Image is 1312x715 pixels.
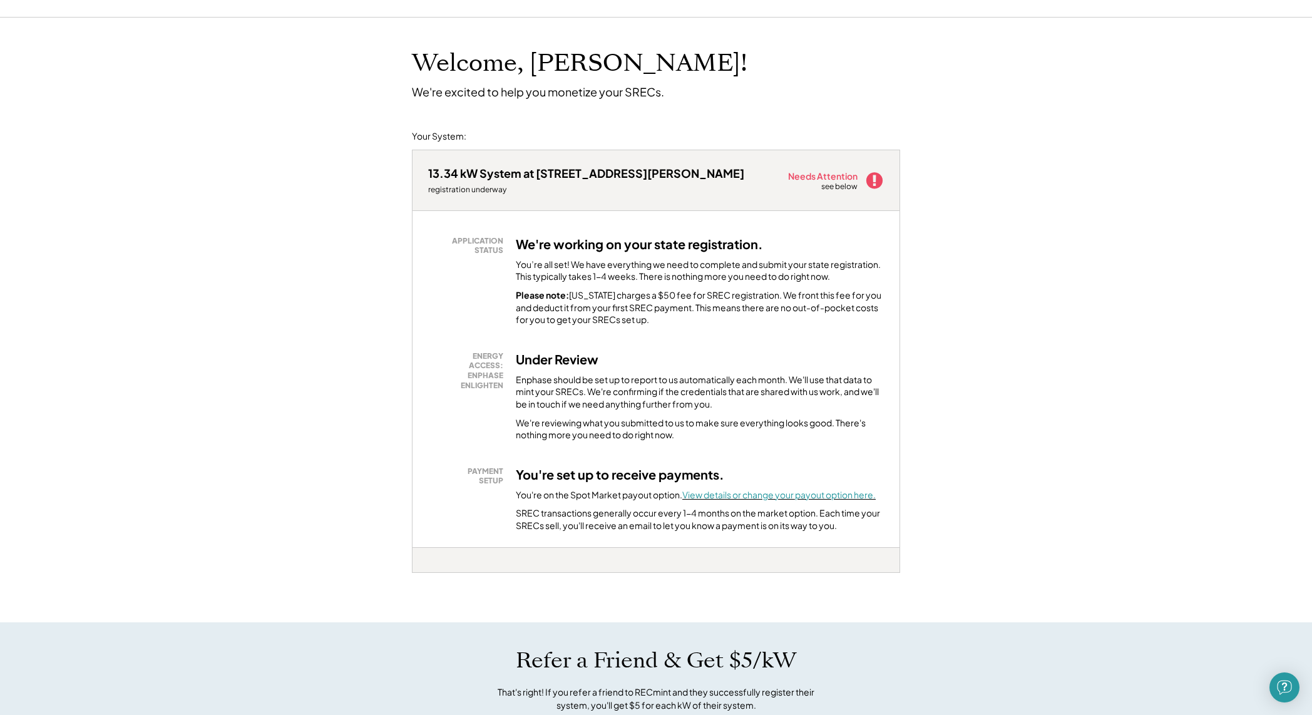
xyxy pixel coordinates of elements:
[428,166,744,180] div: 13.34 kW System at [STREET_ADDRESS][PERSON_NAME]
[516,374,884,411] div: Enphase should be set up to report to us automatically each month. We'll use that data to mint yo...
[516,417,884,441] div: We're reviewing what you submitted to us to make sure everything looks good. There's nothing more...
[412,49,747,78] h1: Welcome, [PERSON_NAME]!
[682,489,876,500] a: View details or change your payout option here.
[434,236,503,255] div: APPLICATION STATUS
[821,182,859,192] div: see below
[516,489,876,502] div: You're on the Spot Market payout option.
[516,259,884,283] div: You’re all set! We have everything we need to complete and submit your state registration. This t...
[516,466,724,483] h3: You're set up to receive payments.
[516,351,598,368] h3: Under Review
[434,351,503,390] div: ENERGY ACCESS: ENPHASE ENLIGHTEN
[516,647,796,674] h1: Refer a Friend & Get $5/kW
[484,686,828,712] div: That's right! If you refer a friend to RECmint and they successfully register their system, you'l...
[516,507,884,532] div: SREC transactions generally occur every 1-4 months on the market option. Each time your SRECs sel...
[412,85,664,99] div: We're excited to help you monetize your SRECs.
[412,130,466,143] div: Your System:
[516,236,763,252] h3: We're working on your state registration.
[788,172,859,180] div: Needs Attention
[428,185,744,195] div: registration underway
[434,466,503,486] div: PAYMENT SETUP
[1269,672,1299,702] div: Open Intercom Messenger
[412,573,454,578] div: 6uvuxep8 - MD 1.5x (BT)
[516,289,569,301] strong: Please note:
[516,289,884,326] div: [US_STATE] charges a $50 fee for SREC registration. We front this fee for you and deduct it from ...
